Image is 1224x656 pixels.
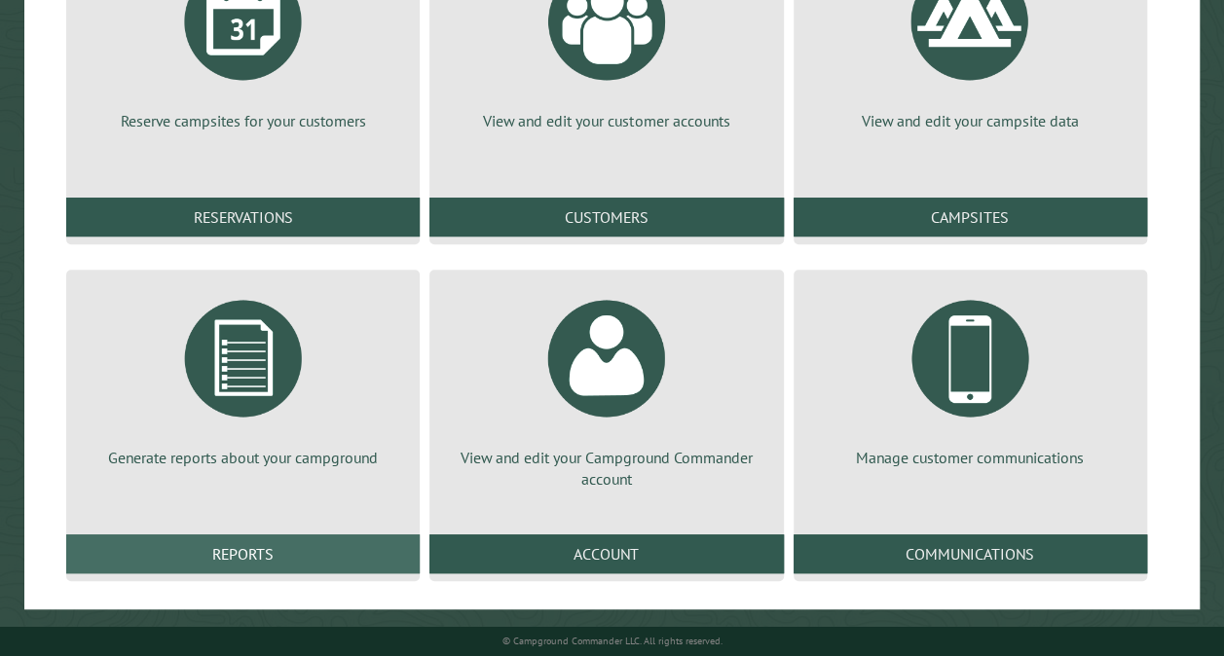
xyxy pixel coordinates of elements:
[794,198,1147,237] a: Campsites
[794,534,1147,573] a: Communications
[429,198,783,237] a: Customers
[502,635,723,647] small: © Campground Commander LLC. All rights reserved.
[453,110,760,131] p: View and edit your customer accounts
[90,447,396,468] p: Generate reports about your campground
[453,447,760,491] p: View and edit your Campground Commander account
[90,285,396,468] a: Generate reports about your campground
[429,534,783,573] a: Account
[817,447,1124,468] p: Manage customer communications
[66,534,420,573] a: Reports
[66,198,420,237] a: Reservations
[817,285,1124,468] a: Manage customer communications
[90,110,396,131] p: Reserve campsites for your customers
[817,110,1124,131] p: View and edit your campsite data
[453,285,760,491] a: View and edit your Campground Commander account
